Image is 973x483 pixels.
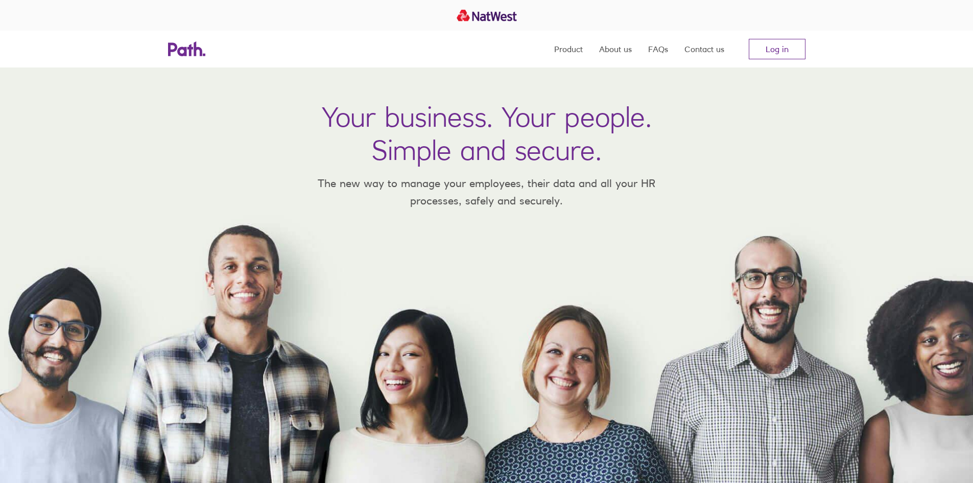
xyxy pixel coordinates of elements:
a: About us [599,31,632,67]
a: Log in [749,39,805,59]
a: Product [554,31,583,67]
h1: Your business. Your people. Simple and secure. [322,100,652,167]
a: FAQs [648,31,668,67]
a: Contact us [684,31,724,67]
p: The new way to manage your employees, their data and all your HR processes, safely and securely. [303,175,671,209]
